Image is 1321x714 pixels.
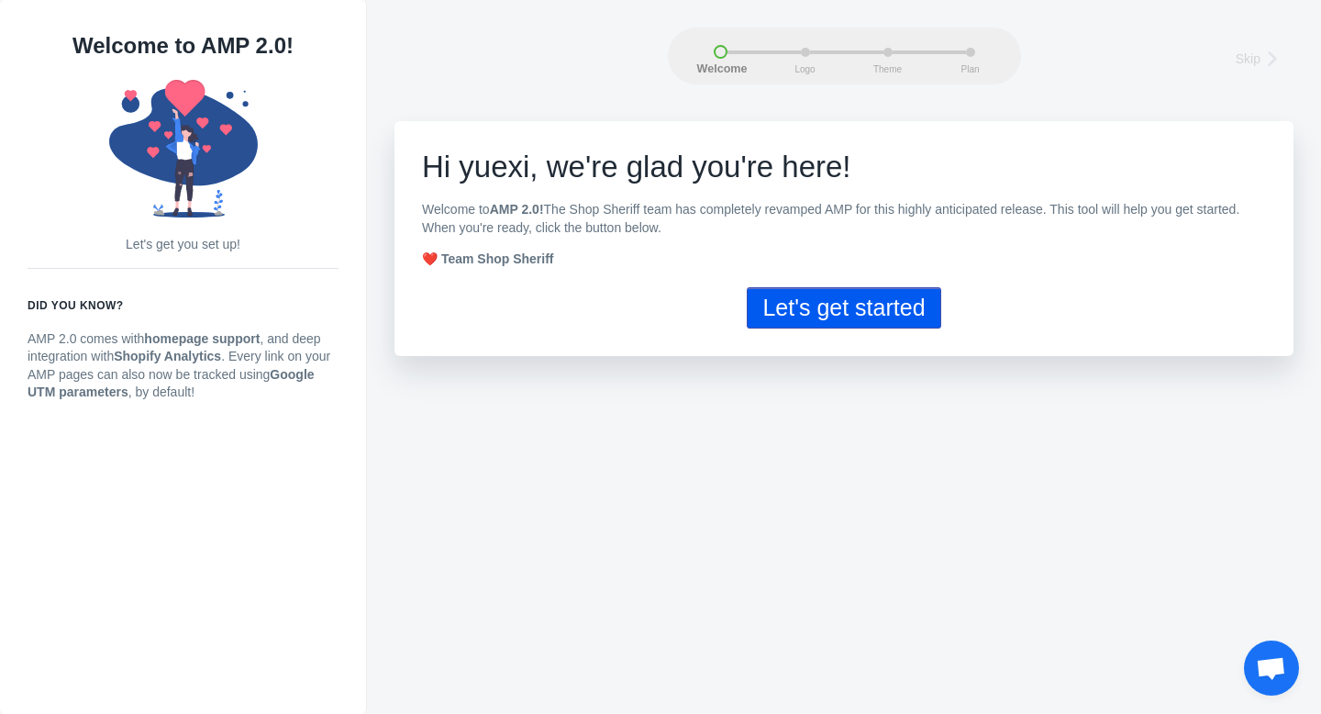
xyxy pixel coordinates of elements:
[490,202,544,217] b: AMP 2.0!
[144,331,260,346] strong: homepage support
[114,349,221,363] strong: Shopify Analytics
[747,287,940,329] button: Let's get started
[1244,641,1299,696] div: Open chat
[28,330,339,402] p: AMP 2.0 comes with , and deep integration with . Every link on your AMP pages can also now be tra...
[422,201,1266,237] p: Welcome to The Shop Sheriff team has completely revamped AMP for this highly anticipated release....
[948,64,994,74] span: Plan
[422,150,569,184] span: Hi yuexi, w
[865,64,911,74] span: Theme
[697,63,743,76] span: Welcome
[28,296,339,315] h6: Did you know?
[1236,45,1289,70] a: Skip
[1236,50,1260,68] span: Skip
[28,28,339,64] h1: Welcome to AMP 2.0!
[783,64,828,74] span: Logo
[28,236,339,254] p: Let's get you set up!
[422,251,554,266] strong: ❤️ Team Shop Sheriff
[422,149,1266,185] h1: e're glad you're here!
[28,367,315,400] strong: Google UTM parameters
